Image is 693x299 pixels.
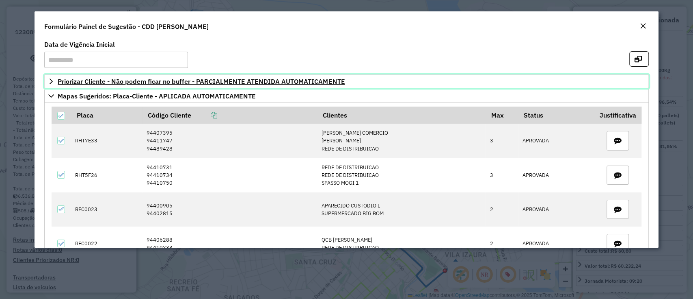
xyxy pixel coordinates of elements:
[518,158,594,192] td: APROVADA
[71,124,142,158] td: RHT7E33
[44,22,209,31] h4: Formulário Painel de Sugestão - CDD [PERSON_NAME]
[191,111,217,119] a: Copiar
[518,124,594,158] td: APROVADA
[71,158,142,192] td: RHT5F26
[142,107,317,124] th: Código Cliente
[44,39,115,49] label: Data de Vigência Inicial
[640,23,646,29] em: Fechar
[142,227,317,261] td: 94406288 94410733
[518,192,594,227] td: APROVADA
[71,192,142,227] td: REC0023
[58,78,345,85] span: Priorizar Cliente - Não podem ficar no buffer - PARCIALMENTE ATENDIDA AUTOMATICAMENTE
[71,107,142,124] th: Placa
[486,192,518,227] td: 2
[142,158,317,192] td: 94410731 94410734 94410750
[518,227,594,261] td: APROVADA
[486,158,518,192] td: 3
[142,192,317,227] td: 94400905 94402815
[71,227,142,261] td: REC0022
[637,21,649,32] button: Close
[629,54,649,62] hb-button: Abrir em nova aba
[44,74,648,88] a: Priorizar Cliente - Não podem ficar no buffer - PARCIALMENTE ATENDIDA AUTOMATICAMENTE
[142,124,317,158] td: 94407395 94411747 94489428
[58,93,256,99] span: Mapas Sugeridos: Placa-Cliente - APLICADA AUTOMATICAMENTE
[486,107,518,124] th: Max
[486,124,518,158] td: 3
[317,158,486,192] td: REDE DE DISTRIBUICAO REDE DE DISTRIBUICAO SPASSO MOGI 1
[44,89,648,103] a: Mapas Sugeridos: Placa-Cliente - APLICADA AUTOMATICAMENTE
[317,227,486,261] td: QCB [PERSON_NAME] REDE DE DISTRIBUICAO
[594,107,641,124] th: Justificativa
[486,227,518,261] td: 2
[317,107,486,124] th: Clientes
[518,107,594,124] th: Status
[317,192,486,227] td: APARECIDO CUSTODIO L SUPERMERCADO BIG BOM
[317,124,486,158] td: [PERSON_NAME] COMERCIO [PERSON_NAME] REDE DE DISTRIBUICAO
